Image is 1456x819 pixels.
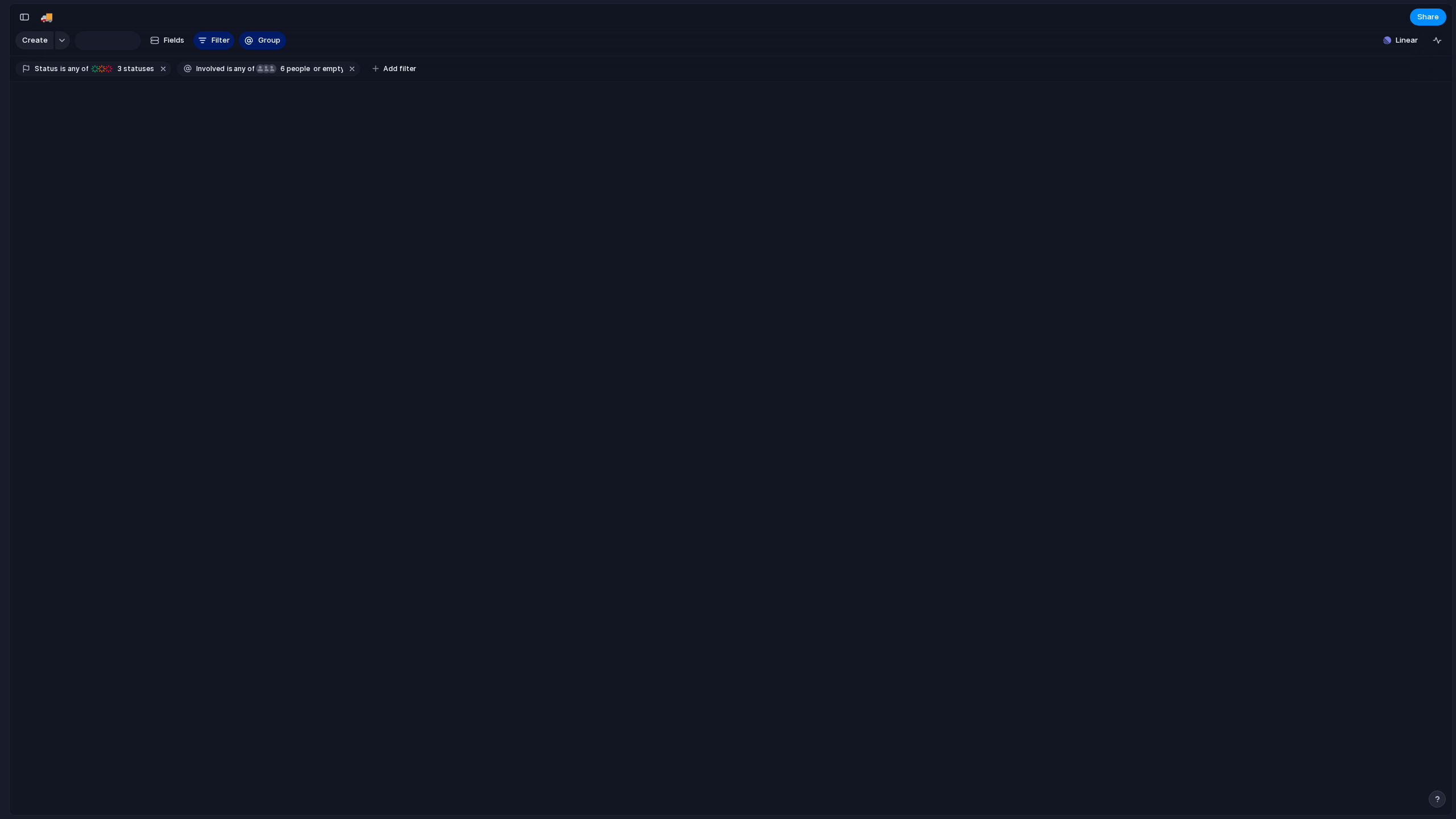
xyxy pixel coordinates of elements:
span: Linear [1396,35,1418,46]
button: Filter [193,31,234,49]
button: 6 peopleor empty [255,63,345,75]
button: 🚚 [38,8,56,26]
div: 🚚 [40,9,53,24]
button: Fields [146,31,189,49]
span: Status [35,64,58,74]
button: Group [239,31,286,49]
button: isany of [58,63,90,75]
span: Create [22,35,48,46]
span: Add filter [383,64,416,74]
span: any of [233,64,255,74]
span: or empty [312,64,343,74]
button: 3 statuses [89,63,156,75]
span: Share [1417,11,1439,23]
span: is [227,64,233,74]
span: is [60,64,66,74]
button: Share [1410,9,1446,26]
span: people [277,64,310,74]
span: Group [258,35,280,46]
span: 3 [114,64,123,73]
button: Create [15,31,53,49]
button: isany of [225,63,257,75]
span: 6 [277,64,287,73]
span: Filter [212,35,230,46]
span: any of [66,64,88,74]
span: statuses [114,64,154,74]
button: Add filter [366,61,423,77]
span: Involved [196,64,225,74]
span: Fields [164,35,184,46]
button: Linear [1379,32,1422,49]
